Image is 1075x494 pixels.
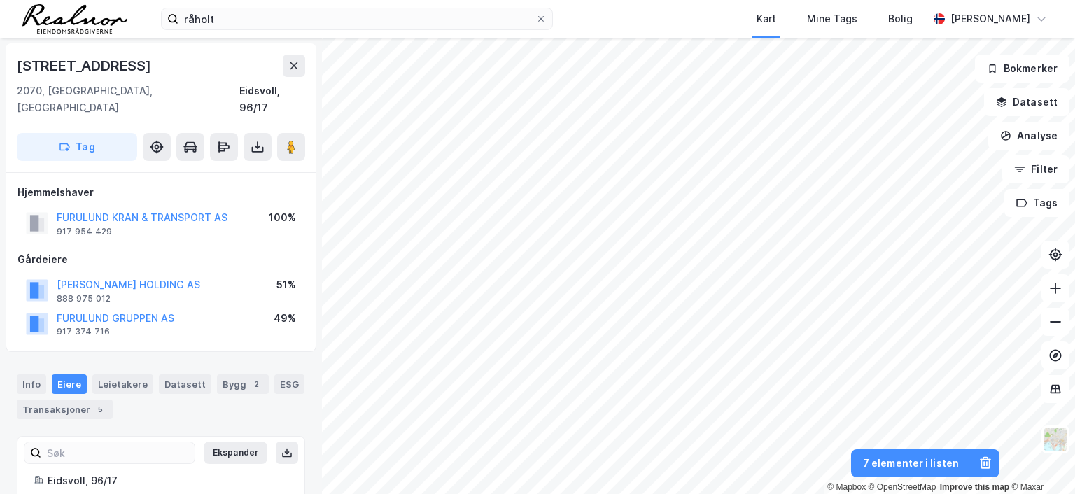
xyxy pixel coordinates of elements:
button: 7 elementer i listen [851,449,971,477]
div: 2070, [GEOGRAPHIC_DATA], [GEOGRAPHIC_DATA] [17,83,239,116]
button: Filter [1002,155,1069,183]
img: realnor-logo.934646d98de889bb5806.png [22,4,127,34]
button: Ekspander [204,442,267,464]
div: Bygg [217,374,269,394]
div: Eidsvoll, 96/17 [48,472,288,489]
div: Kontrollprogram for chat [1005,427,1075,494]
input: Søk på adresse, matrikkel, gårdeiere, leietakere eller personer [178,8,535,29]
div: 5 [93,402,107,416]
div: Hjemmelshaver [17,184,304,201]
div: Bolig [888,10,913,27]
button: Bokmerker [975,55,1069,83]
div: ESG [274,374,304,394]
button: Tag [17,133,137,161]
div: Transaksjoner [17,400,113,419]
button: Analyse [988,122,1069,150]
div: 888 975 012 [57,293,111,304]
div: Leietakere [92,374,153,394]
a: Mapbox [827,482,866,492]
a: OpenStreetMap [869,482,936,492]
div: Info [17,374,46,394]
button: Tags [1004,189,1069,217]
div: [STREET_ADDRESS] [17,55,154,77]
div: 917 374 716 [57,326,110,337]
div: Eiere [52,374,87,394]
div: Gårdeiere [17,251,304,268]
div: [PERSON_NAME] [950,10,1030,27]
div: Datasett [159,374,211,394]
div: Eidsvoll, 96/17 [239,83,305,116]
button: Datasett [984,88,1069,116]
div: 51% [276,276,296,293]
div: 917 954 429 [57,226,112,237]
div: 49% [274,310,296,327]
img: Z [1042,426,1069,453]
iframe: Chat Widget [1005,427,1075,494]
input: Søk [41,442,195,463]
div: 2 [249,377,263,391]
div: Kart [757,10,776,27]
div: Mine Tags [807,10,857,27]
div: 100% [269,209,296,226]
a: Improve this map [940,482,1009,492]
